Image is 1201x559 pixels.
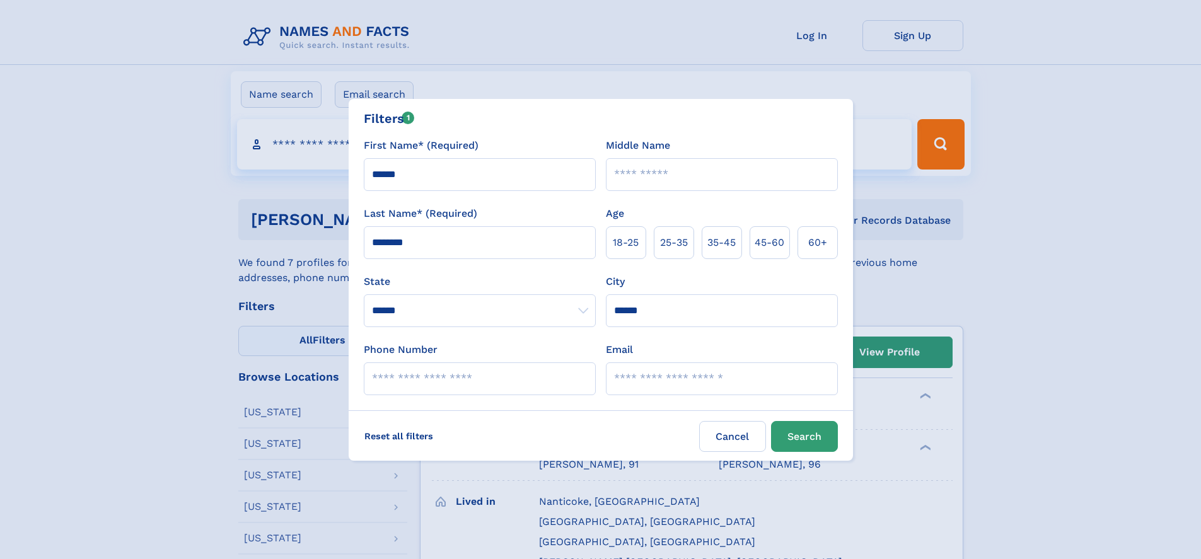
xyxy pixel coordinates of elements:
span: 45‑60 [755,235,784,250]
span: 35‑45 [707,235,736,250]
label: City [606,274,625,289]
label: First Name* (Required) [364,138,479,153]
label: Cancel [699,421,766,452]
label: Reset all filters [356,421,441,451]
button: Search [771,421,838,452]
label: Last Name* (Required) [364,206,477,221]
span: 60+ [808,235,827,250]
label: Phone Number [364,342,438,357]
span: 25‑35 [660,235,688,250]
span: 18‑25 [613,235,639,250]
label: State [364,274,596,289]
label: Email [606,342,633,357]
label: Age [606,206,624,221]
div: Filters [364,109,415,128]
label: Middle Name [606,138,670,153]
